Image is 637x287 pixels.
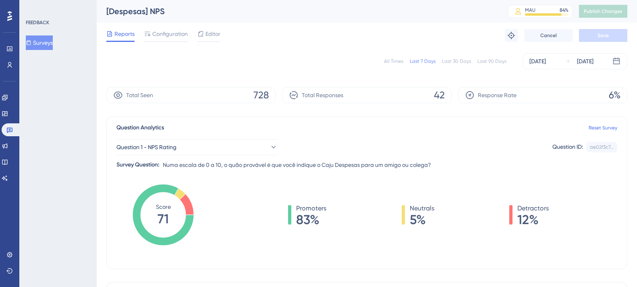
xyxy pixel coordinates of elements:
span: Publish Changes [584,8,622,15]
tspan: Score [156,204,171,210]
div: FEEDBACK [26,19,49,26]
span: Cancel [540,32,557,39]
button: Question 1 - NPS Rating [116,139,278,155]
a: Reset Survey [589,125,617,131]
span: Reports [114,29,135,39]
div: 84 % [560,7,569,13]
button: Surveys [26,35,53,50]
span: Question Analytics [116,123,164,133]
span: Total Responses [302,90,343,100]
div: MAU [525,7,535,13]
span: Save [598,32,609,39]
span: Question 1 - NPS Rating [116,142,176,152]
span: Response Rate [478,90,517,100]
div: Survey Question: [116,160,160,170]
div: Last 90 Days [477,58,506,64]
span: Editor [205,29,220,39]
button: Save [579,29,627,42]
div: All Times [384,58,403,64]
span: Total Seen [126,90,153,100]
button: Cancel [524,29,573,42]
tspan: 71 [158,211,169,227]
span: 42 [434,89,445,102]
div: ae02f3c7... [590,144,614,150]
div: [DATE] [577,56,593,66]
div: Last 7 Days [410,58,436,64]
div: Last 30 Days [442,58,471,64]
div: [Despesas] NPS [106,6,488,17]
span: Numa escala de 0 a 10, o quão provável é que você indique o Caju Despesas para um amigo ou colega? [163,160,431,170]
button: Publish Changes [579,5,627,18]
span: Detractors [517,204,549,213]
span: 5% [410,213,434,226]
div: Question ID: [552,142,583,152]
span: 83% [296,213,326,226]
span: 6% [609,89,620,102]
span: 728 [253,89,269,102]
span: Configuration [152,29,188,39]
span: Promoters [296,204,326,213]
span: Neutrals [410,204,434,213]
span: 12% [517,213,549,226]
div: [DATE] [529,56,546,66]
